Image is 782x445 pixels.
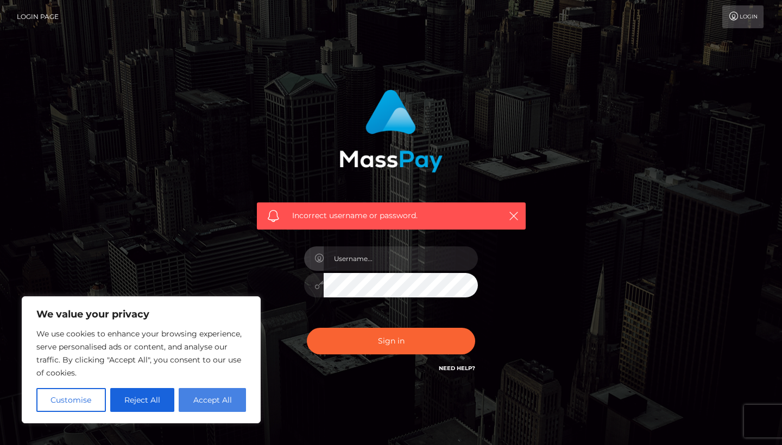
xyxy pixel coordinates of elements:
a: Login Page [17,5,59,28]
a: Login [722,5,764,28]
p: We use cookies to enhance your browsing experience, serve personalised ads or content, and analys... [36,327,246,379]
input: Username... [324,246,478,271]
button: Accept All [179,388,246,412]
div: We value your privacy [22,296,261,423]
img: MassPay Login [339,90,443,173]
button: Customise [36,388,106,412]
button: Sign in [307,328,475,354]
span: Incorrect username or password. [292,210,490,221]
a: Need Help? [439,365,475,372]
p: We value your privacy [36,308,246,321]
button: Reject All [110,388,175,412]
